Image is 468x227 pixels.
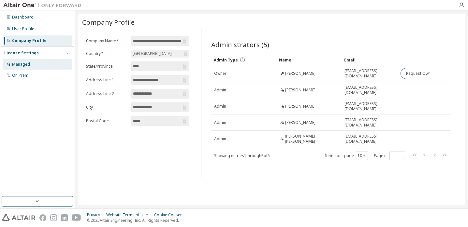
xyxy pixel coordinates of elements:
span: Company Profile [82,18,135,27]
div: Email [344,55,395,65]
span: [PERSON_NAME] [285,71,315,76]
label: City [86,105,127,110]
span: Admin [214,120,226,125]
span: Page n. [374,152,405,160]
span: Admin [214,136,226,141]
div: Website Terms of Use [106,212,154,218]
span: Administrators (5) [211,40,269,49]
span: Admin [214,87,226,93]
div: [GEOGRAPHIC_DATA] [132,50,173,57]
label: Address Line 2 [86,91,127,96]
div: License Settings [4,50,39,56]
div: Cookie Consent [154,212,188,218]
div: [GEOGRAPHIC_DATA] [131,50,189,58]
img: instagram.svg [50,214,57,221]
label: Country [86,51,127,56]
span: [EMAIL_ADDRESS][DOMAIN_NAME] [344,134,395,144]
div: Privacy [87,212,106,218]
span: Admin [214,104,226,109]
label: Address Line 1 [86,77,127,83]
div: Dashboard [12,15,34,20]
span: [PERSON_NAME] [285,104,315,109]
label: State/Province [86,64,127,69]
img: linkedin.svg [61,214,68,221]
div: Name [279,55,339,65]
span: Showing entries 1 through 5 of 5 [214,153,270,158]
img: youtube.svg [72,214,81,221]
img: Altair One [3,2,85,8]
span: [EMAIL_ADDRESS][DOMAIN_NAME] [344,85,395,95]
button: 10 [358,153,366,158]
div: Managed [12,62,30,67]
span: [EMAIL_ADDRESS][DOMAIN_NAME] [344,68,395,79]
div: Company Profile [12,38,47,43]
div: User Profile [12,26,34,32]
p: © 2025 Altair Engineering, Inc. All Rights Reserved. [87,218,188,223]
span: [PERSON_NAME] [PERSON_NAME] [285,134,339,144]
button: Request Owner Change [401,68,456,79]
span: Admin Type [214,57,238,63]
span: [PERSON_NAME] [285,120,315,125]
span: Owner [214,71,227,76]
img: facebook.svg [39,214,46,221]
label: Company Name [86,38,127,44]
span: [EMAIL_ADDRESS][DOMAIN_NAME] [344,101,395,112]
img: altair_logo.svg [2,214,36,221]
span: Items per page [325,152,368,160]
div: On Prem [12,73,28,78]
label: Postal Code [86,118,127,124]
span: [PERSON_NAME] [285,87,315,93]
span: [EMAIL_ADDRESS][DOMAIN_NAME] [344,117,395,128]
